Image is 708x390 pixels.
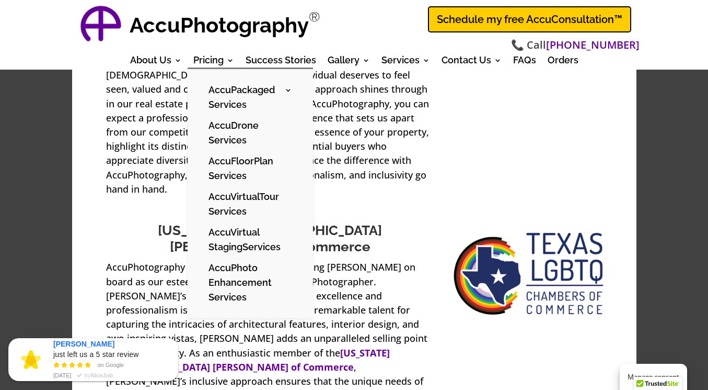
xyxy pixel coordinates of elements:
[77,3,124,50] a: AccuPhotography Logo - Professional Real Estate Photography and Media Services in Dallas, Texas
[53,362,92,371] span: 
[198,151,303,186] a: AccuFloorPlan Services
[53,339,114,349] span: [PERSON_NAME]
[21,350,41,369] img: engage-placeholder--review.png
[198,258,303,308] a: AccuPhoto Enhancement Services
[328,57,370,68] a: Gallery
[513,57,536,68] a: FAQs
[309,9,320,25] sup: Registered Trademark
[442,57,502,68] a: Contact Us
[90,372,113,378] strong: NiceJob
[158,222,382,255] a: [US_STATE] [DEMOGRAPHIC_DATA] [PERSON_NAME] of Commerce
[449,222,610,329] img: Texas Lgbtq Chamber Of Commerce Logo - Empowering Lgbtq+ Businesses In Texas
[130,57,182,68] a: About Us
[53,349,139,360] span: just left us a 5 star review
[74,371,85,382] span: 
[106,347,390,374] a: [US_STATE] [DEMOGRAPHIC_DATA] [PERSON_NAME] of Commerce
[198,222,303,258] a: AccuVirtual StagingServices
[381,57,430,68] a: Services
[85,370,113,381] span: by
[620,364,687,390] button: Manage consent
[198,80,303,115] a: AccuPackaged Services
[548,57,578,68] a: Orders
[193,57,234,68] a: Pricing
[428,6,631,32] a: Schedule my free AccuConsultation™
[130,13,309,37] strong: AccuPhotography
[97,361,124,369] span: on Google
[77,3,124,50] img: AccuPhotography
[198,186,303,222] a: AccuVirtualTour Services
[546,38,640,53] a: [PHONE_NUMBER]
[511,38,640,53] span: 📞 Call
[53,370,72,381] span: [DATE]
[246,57,316,68] a: Success Stories
[198,115,303,151] a: AccuDrone Services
